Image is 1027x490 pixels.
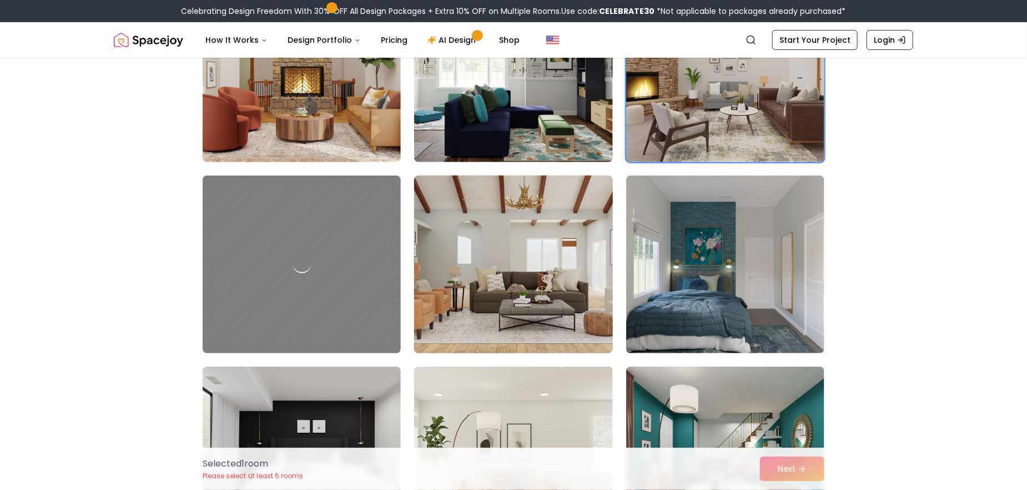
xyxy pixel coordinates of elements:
[626,176,824,353] img: Room room-6
[772,30,858,50] a: Start Your Project
[182,6,846,17] div: Celebrating Design Freedom With 30% OFF All Design Packages + Extra 10% OFF on Multiple Rooms.
[409,171,617,358] img: Room room-5
[203,472,303,481] p: Please select at least 5 rooms
[562,6,655,17] span: Use code:
[114,29,183,51] a: Spacejoy
[114,22,913,58] nav: Global
[546,33,560,47] img: United States
[655,6,846,17] span: *Not applicable to packages already purchased*
[867,30,913,50] a: Login
[203,457,303,471] p: Selected 1 room
[372,29,416,51] a: Pricing
[600,6,655,17] b: CELEBRATE30
[197,29,528,51] nav: Main
[419,29,488,51] a: AI Design
[114,29,183,51] img: Spacejoy Logo
[197,29,276,51] button: How It Works
[490,29,528,51] a: Shop
[279,29,370,51] button: Design Portfolio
